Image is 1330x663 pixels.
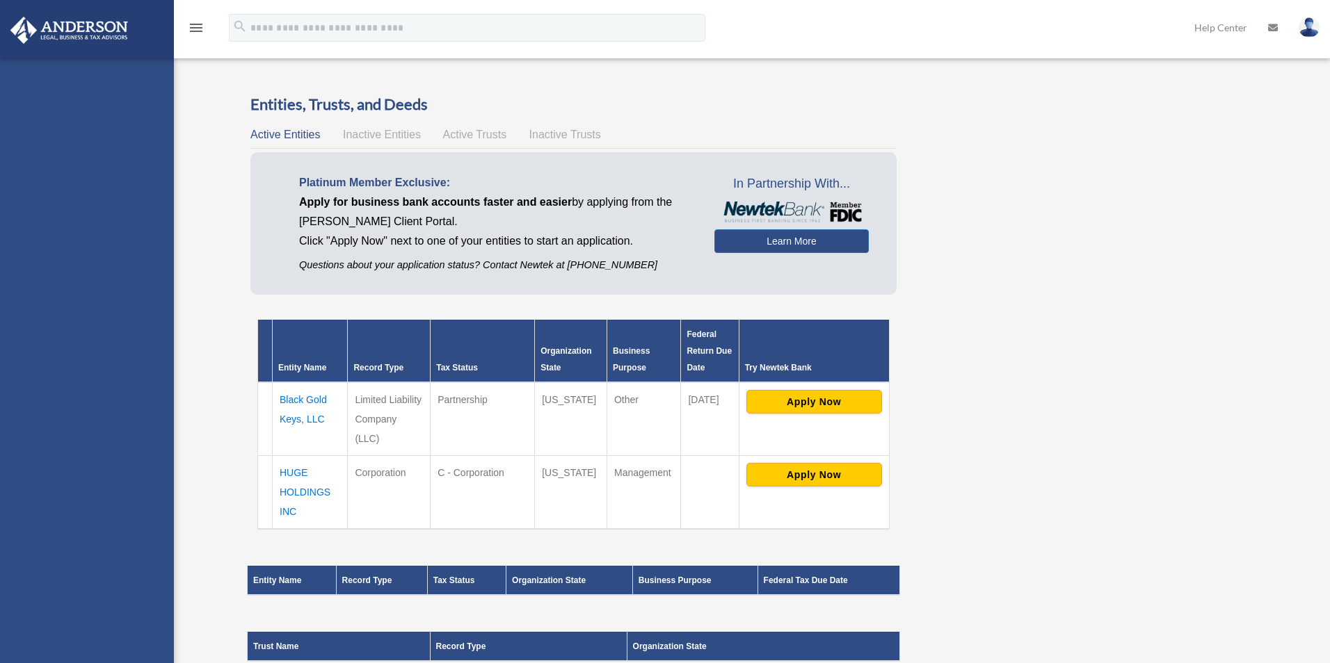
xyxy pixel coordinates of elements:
[607,320,680,382] th: Business Purpose
[348,455,431,529] td: Corporation
[343,129,421,140] span: Inactive Entities
[431,320,535,382] th: Tax Status
[746,463,882,486] button: Apply Now
[535,382,607,456] td: [US_STATE]
[273,455,348,529] td: HUGE HOLDINGS INC
[714,229,868,253] a: Learn More
[535,320,607,382] th: Organization State
[721,202,861,222] img: NewtekBankLogoSM.png
[681,382,739,456] td: [DATE]
[273,382,348,456] td: Black Gold Keys, LLC
[273,320,348,382] th: Entity Name
[250,129,320,140] span: Active Entities
[607,382,680,456] td: Other
[746,390,882,414] button: Apply Now
[248,566,337,595] th: Entity Name
[336,566,427,595] th: Record Type
[745,359,883,376] div: Try Newtek Bank
[632,566,758,595] th: Business Purpose
[430,632,627,661] th: Record Type
[188,24,205,36] a: menu
[6,17,132,44] img: Anderson Advisors Platinum Portal
[443,129,507,140] span: Active Trusts
[681,320,739,382] th: Federal Return Due Date
[299,256,694,274] p: Questions about your application status? Contact Newtek at [PHONE_NUMBER]
[348,320,431,382] th: Record Type
[299,196,572,208] span: Apply for business bank accounts faster and easier
[431,382,535,456] td: Partnership
[431,455,535,529] td: C - Corporation
[250,94,897,115] h3: Entities, Trusts, and Deeds
[348,382,431,456] td: Limited Liability Company (LLC)
[299,193,694,231] p: by applying from the [PERSON_NAME] Client Portal.
[299,173,694,193] p: Platinum Member Exclusive:
[627,632,899,661] th: Organization State
[427,566,506,595] th: Tax Status
[535,455,607,529] td: [US_STATE]
[299,231,694,251] p: Click "Apply Now" next to one of your entities to start an application.
[607,455,680,529] td: Management
[714,173,868,195] span: In Partnership With...
[758,566,899,595] th: Federal Tax Due Date
[248,632,431,661] th: Trust Name
[529,129,601,140] span: Inactive Trusts
[1299,17,1320,38] img: User Pic
[232,19,248,34] i: search
[188,19,205,36] i: menu
[506,566,633,595] th: Organization State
